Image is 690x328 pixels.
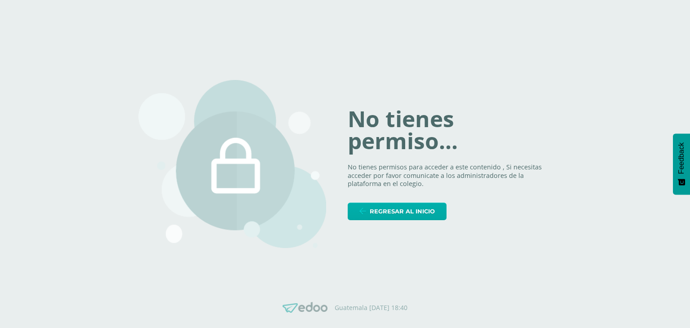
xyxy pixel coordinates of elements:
button: Feedback - Mostrar encuesta [673,133,690,195]
img: Edoo [283,302,327,313]
p: Guatemala [DATE] 18:40 [335,304,407,312]
span: Regresar al inicio [370,203,435,220]
h1: No tienes permiso... [348,108,552,152]
img: 403.png [138,80,326,248]
a: Regresar al inicio [348,203,447,220]
span: Feedback [677,142,686,174]
p: No tienes permisos para acceder a este contenido , Si necesitas acceder por favor comunicate a lo... [348,163,552,188]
